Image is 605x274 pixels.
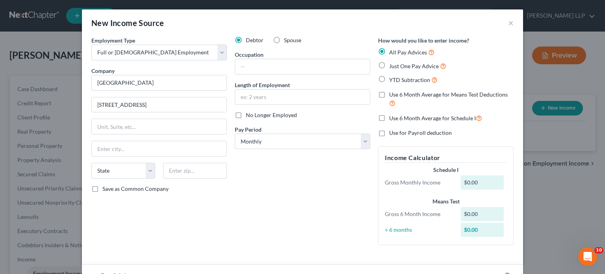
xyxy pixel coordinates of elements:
[578,247,597,266] iframe: Intercom live chat
[389,129,452,136] span: Use for Payroll deduction
[235,89,370,104] input: ex: 2 years
[381,210,457,218] div: Gross 6 Month Income
[461,207,504,221] div: $0.00
[246,37,264,43] span: Debtor
[91,17,164,28] div: New Income Source
[461,223,504,237] div: $0.00
[235,81,290,89] label: Length of Employment
[163,163,227,179] input: Enter zip...
[461,175,504,190] div: $0.00
[235,126,262,133] span: Pay Period
[102,185,169,192] span: Save as Common Company
[235,50,264,59] label: Occupation
[381,226,457,234] div: ÷ 6 months
[389,63,439,69] span: Just One Pay Advice
[92,141,226,156] input: Enter city...
[381,179,457,186] div: Gross Monthly Income
[508,18,514,28] button: ×
[594,247,603,253] span: 10
[91,37,135,44] span: Employment Type
[385,153,507,163] h5: Income Calculator
[389,91,508,98] span: Use 6 Month Average for Means Test Deductions
[92,119,226,134] input: Unit, Suite, etc...
[91,67,115,74] span: Company
[91,75,227,91] input: Search company by name...
[246,112,297,118] span: No Longer Employed
[389,76,430,83] span: YTD Subtraction
[235,59,370,74] input: --
[378,36,469,45] label: How would you like to enter income?
[284,37,301,43] span: Spouse
[389,115,476,121] span: Use 6 Month Average for Schedule I
[92,97,226,112] input: Enter address...
[385,198,507,205] div: Means Test
[389,49,427,56] span: All Pay Advices
[385,166,507,174] div: Schedule I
